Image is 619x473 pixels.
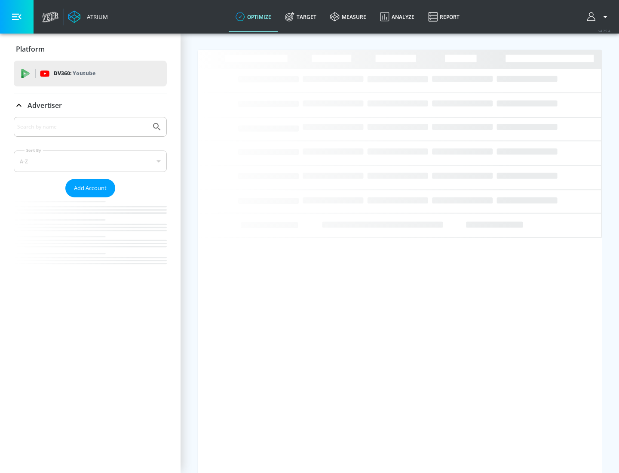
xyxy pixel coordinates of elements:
[323,1,373,32] a: measure
[83,13,108,21] div: Atrium
[28,101,62,110] p: Advertiser
[68,10,108,23] a: Atrium
[14,93,167,117] div: Advertiser
[14,37,167,61] div: Platform
[17,121,147,132] input: Search by name
[278,1,323,32] a: Target
[14,61,167,86] div: DV360: Youtube
[14,197,167,281] nav: list of Advertiser
[229,1,278,32] a: optimize
[373,1,421,32] a: Analyze
[14,117,167,281] div: Advertiser
[25,147,43,153] label: Sort By
[54,69,95,78] p: DV360:
[65,179,115,197] button: Add Account
[74,183,107,193] span: Add Account
[421,1,466,32] a: Report
[14,150,167,172] div: A-Z
[73,69,95,78] p: Youtube
[598,28,610,33] span: v 4.25.4
[16,44,45,54] p: Platform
